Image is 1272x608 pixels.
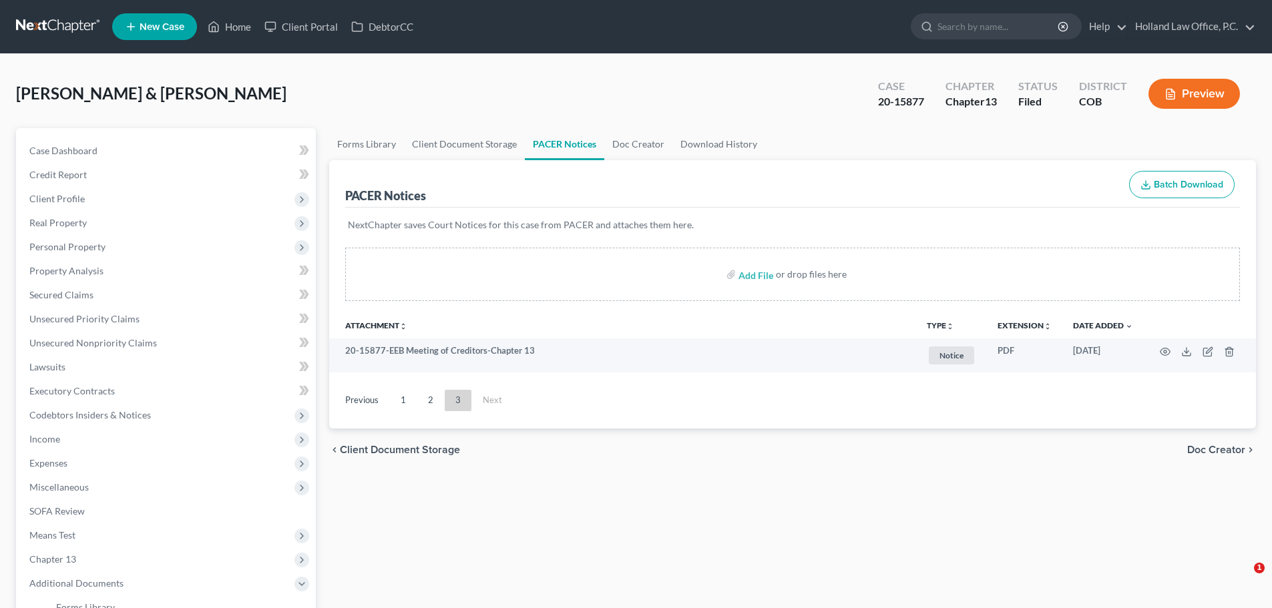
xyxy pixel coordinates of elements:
[29,481,89,493] span: Miscellaneous
[1148,79,1240,109] button: Preview
[345,320,407,330] a: Attachmentunfold_more
[1125,322,1133,330] i: expand_more
[937,14,1060,39] input: Search by name...
[1154,179,1223,190] span: Batch Download
[399,322,407,330] i: unfold_more
[878,79,924,94] div: Case
[417,390,444,411] a: 2
[1254,563,1265,573] span: 1
[329,444,340,455] i: chevron_left
[1062,338,1144,372] td: [DATE]
[1044,322,1052,330] i: unfold_more
[1129,171,1235,199] button: Batch Download
[29,505,85,517] span: SOFA Review
[29,217,87,228] span: Real Property
[1082,15,1127,39] a: Help
[258,15,345,39] a: Client Portal
[390,390,417,411] a: 1
[348,218,1237,232] p: NextChapter saves Court Notices for this case from PACER and attaches them here.
[345,15,420,39] a: DebtorCC
[335,390,389,411] a: Previous
[1227,563,1259,595] iframe: Intercom live chat
[878,94,924,109] div: 20-15877
[1187,444,1245,455] span: Doc Creator
[29,553,76,565] span: Chapter 13
[1073,320,1133,330] a: Date Added expand_more
[1018,94,1058,109] div: Filed
[29,289,93,300] span: Secured Claims
[19,139,316,163] a: Case Dashboard
[345,188,426,204] div: PACER Notices
[29,385,115,396] span: Executory Contracts
[29,457,67,469] span: Expenses
[29,361,65,372] span: Lawsuits
[29,577,124,589] span: Additional Documents
[329,444,460,455] button: chevron_left Client Document Storage
[19,499,316,523] a: SOFA Review
[672,128,765,160] a: Download History
[1245,444,1256,455] i: chevron_right
[946,322,954,330] i: unfold_more
[776,268,847,281] div: or drop files here
[19,283,316,307] a: Secured Claims
[201,15,258,39] a: Home
[404,128,525,160] a: Client Document Storage
[29,313,140,324] span: Unsecured Priority Claims
[1079,94,1127,109] div: COB
[604,128,672,160] a: Doc Creator
[1187,444,1256,455] button: Doc Creator chevron_right
[19,259,316,283] a: Property Analysis
[1018,79,1058,94] div: Status
[29,433,60,444] span: Income
[945,79,997,94] div: Chapter
[19,331,316,355] a: Unsecured Nonpriority Claims
[998,320,1052,330] a: Extensionunfold_more
[340,444,460,455] span: Client Document Storage
[29,265,103,276] span: Property Analysis
[1079,79,1127,94] div: District
[29,409,151,420] span: Codebtors Insiders & Notices
[19,307,316,331] a: Unsecured Priority Claims
[29,337,157,348] span: Unsecured Nonpriority Claims
[987,338,1062,372] td: PDF
[929,346,974,364] span: Notice
[329,338,916,372] td: 20-15877-EEB Meeting of Creditors-Chapter 13
[16,83,286,103] span: [PERSON_NAME] & [PERSON_NAME]
[29,241,105,252] span: Personal Property
[29,529,75,541] span: Means Test
[445,390,471,411] a: 3
[927,344,976,366] a: Notice
[1128,15,1255,39] a: Holland Law Office, P.C.
[29,169,87,180] span: Credit Report
[329,128,404,160] a: Forms Library
[29,193,85,204] span: Client Profile
[985,95,997,107] span: 13
[927,322,954,330] button: TYPEunfold_more
[525,128,604,160] a: PACER Notices
[19,379,316,403] a: Executory Contracts
[29,145,97,156] span: Case Dashboard
[19,355,316,379] a: Lawsuits
[140,22,184,32] span: New Case
[19,163,316,187] a: Credit Report
[945,94,997,109] div: Chapter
